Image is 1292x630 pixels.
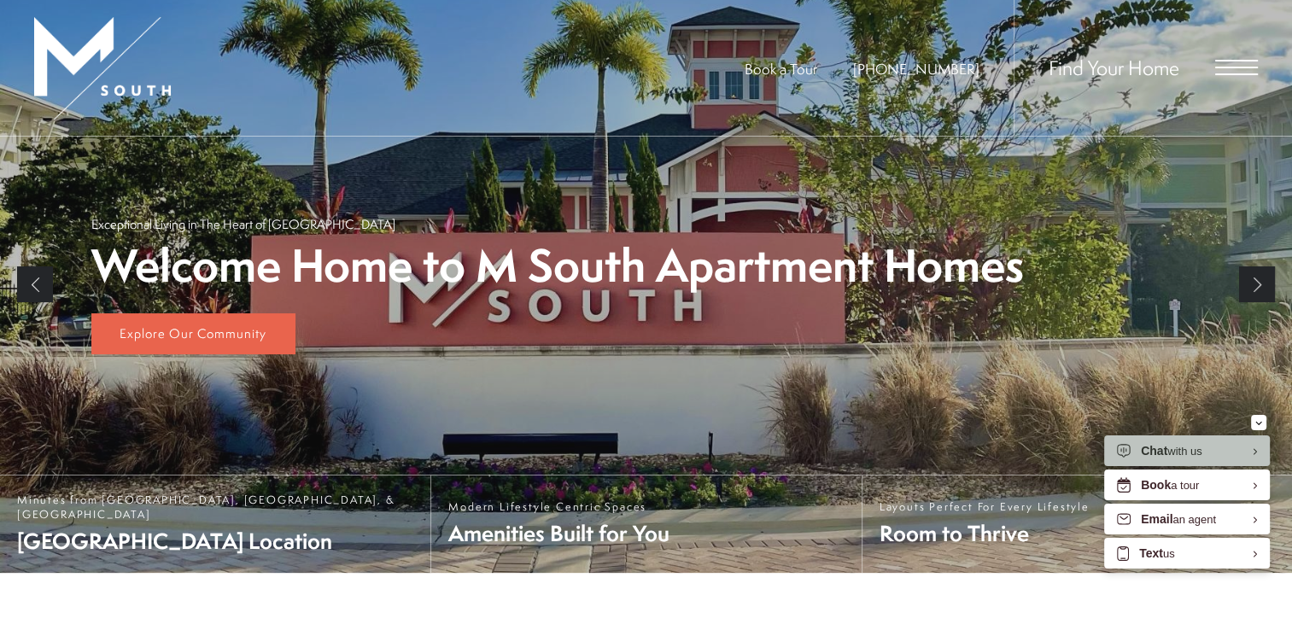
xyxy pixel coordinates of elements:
[17,493,413,522] span: Minutes from [GEOGRAPHIC_DATA], [GEOGRAPHIC_DATA], & [GEOGRAPHIC_DATA]
[17,266,53,302] a: Previous
[91,215,395,233] p: Exceptional Living in The Heart of [GEOGRAPHIC_DATA]
[1239,266,1275,302] a: Next
[853,59,979,79] a: Call Us at 813-570-8014
[880,499,1090,514] span: Layouts Perfect For Every Lifestyle
[91,242,1024,290] p: Welcome Home to M South Apartment Homes
[91,313,295,354] a: Explore Our Community
[862,475,1292,573] a: Layouts Perfect For Every Lifestyle
[448,499,669,514] span: Modern Lifestyle Centric Spaces
[120,324,266,342] span: Explore Our Community
[1049,54,1179,81] a: Find Your Home
[17,526,413,556] span: [GEOGRAPHIC_DATA] Location
[34,17,171,120] img: MSouth
[430,475,861,573] a: Modern Lifestyle Centric Spaces
[880,518,1090,548] span: Room to Thrive
[448,518,669,548] span: Amenities Built for You
[853,59,979,79] span: [PHONE_NUMBER]
[1215,60,1258,75] button: Open Menu
[745,59,817,79] a: Book a Tour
